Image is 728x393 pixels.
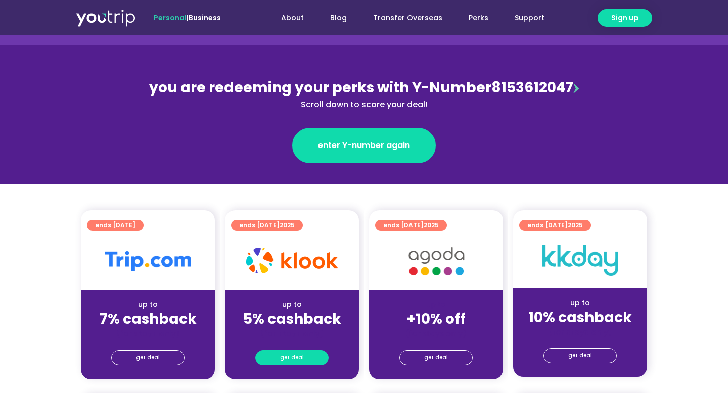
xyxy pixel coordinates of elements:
[318,139,410,152] span: enter Y-number again
[233,299,351,310] div: up to
[502,9,558,27] a: Support
[145,77,583,111] div: 8153612047
[383,220,439,231] span: ends [DATE]
[280,351,304,365] span: get deal
[598,9,652,27] a: Sign up
[375,220,447,231] a: ends [DATE]2025
[317,9,360,27] a: Blog
[521,327,639,337] div: (for stays only)
[568,349,592,363] span: get deal
[521,298,639,308] div: up to
[543,348,617,363] a: get deal
[568,221,583,229] span: 2025
[424,221,439,229] span: 2025
[243,309,341,329] strong: 5% cashback
[611,13,639,23] span: Sign up
[154,13,221,23] span: |
[519,220,591,231] a: ends [DATE]2025
[406,309,466,329] strong: +10% off
[292,128,436,163] a: enter Y-number again
[89,328,207,339] div: (for stays only)
[239,220,295,231] span: ends [DATE]
[233,328,351,339] div: (for stays only)
[255,350,329,365] a: get deal
[527,220,583,231] span: ends [DATE]
[268,9,317,27] a: About
[145,99,583,111] div: Scroll down to score your deal!
[149,78,491,97] span: you are redeeming your perks with Y-Number
[136,351,160,365] span: get deal
[100,309,197,329] strong: 7% cashback
[111,350,185,365] a: get deal
[231,220,303,231] a: ends [DATE]2025
[427,299,445,309] span: up to
[360,9,456,27] a: Transfer Overseas
[87,220,144,231] a: ends [DATE]
[280,221,295,229] span: 2025
[377,328,495,339] div: (for stays only)
[528,308,632,327] strong: 10% cashback
[95,220,135,231] span: ends [DATE]
[154,13,187,23] span: Personal
[399,350,473,365] a: get deal
[456,9,502,27] a: Perks
[189,13,221,23] a: Business
[89,299,207,310] div: up to
[248,9,558,27] nav: Menu
[424,351,448,365] span: get deal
